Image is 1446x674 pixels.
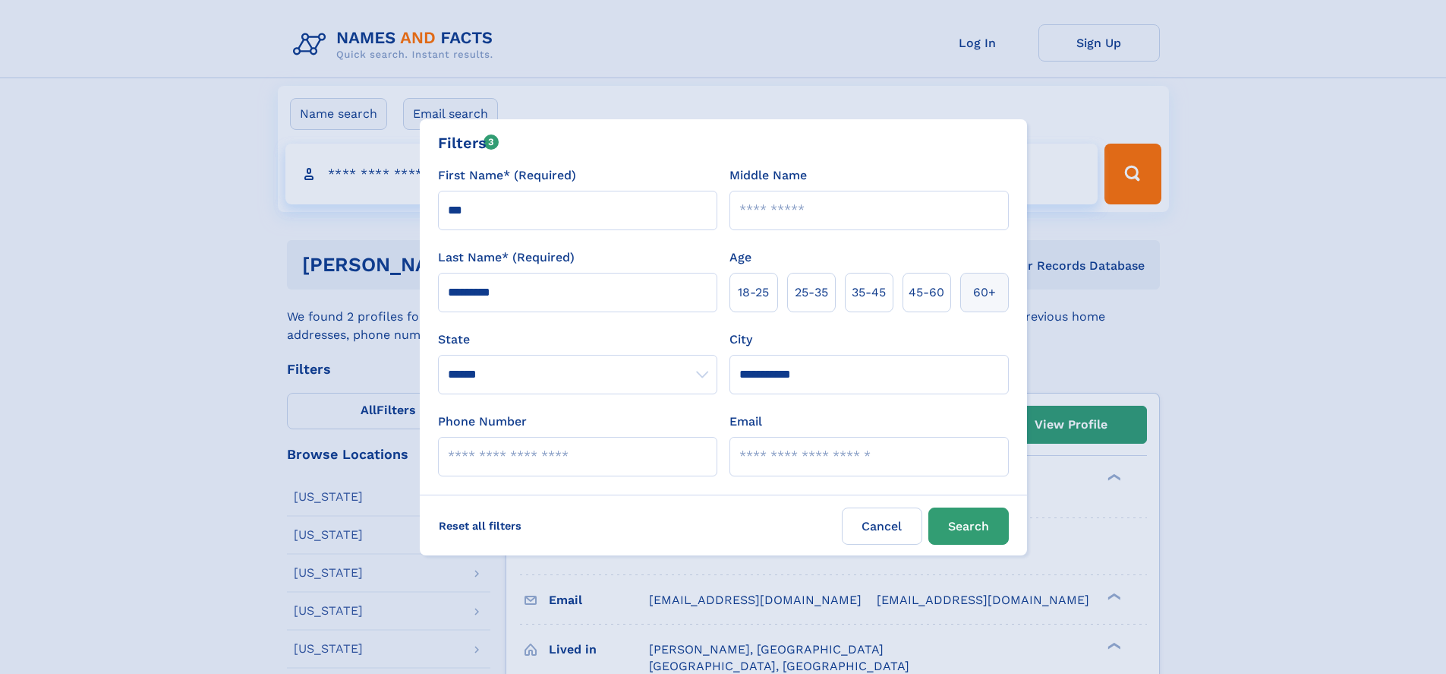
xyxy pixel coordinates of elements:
label: Phone Number [438,413,527,431]
label: Email [729,413,762,431]
span: 35‑45 [852,283,886,302]
label: Reset all filters [429,508,531,544]
label: Cancel [842,508,922,545]
label: First Name* (Required) [438,166,576,185]
label: State [438,331,717,349]
span: 45‑60 [909,283,944,302]
label: Age [729,248,751,267]
label: City [729,331,752,349]
span: 60+ [973,283,996,302]
label: Middle Name [729,166,807,185]
div: Filters [438,131,499,154]
span: 18‑25 [738,283,769,302]
button: Search [928,508,1009,545]
label: Last Name* (Required) [438,248,575,267]
span: 25‑35 [795,283,828,302]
